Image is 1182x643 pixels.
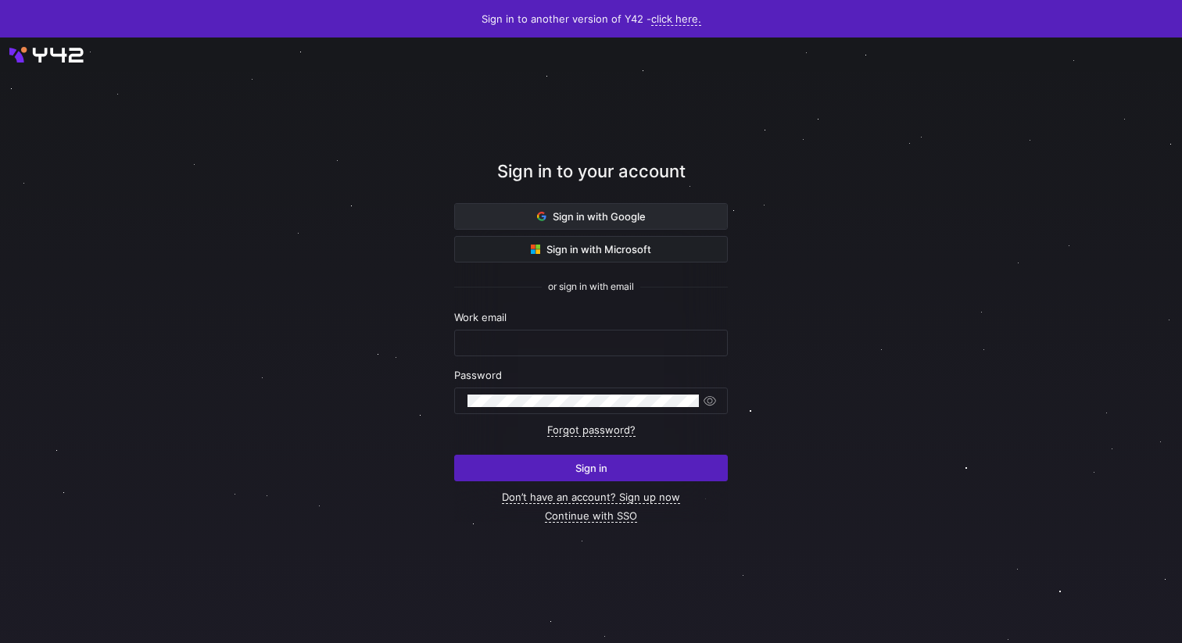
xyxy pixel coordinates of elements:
[575,462,607,474] span: Sign in
[454,203,728,230] button: Sign in with Google
[454,455,728,481] button: Sign in
[537,210,646,223] span: Sign in with Google
[651,13,701,26] a: click here.
[454,236,728,263] button: Sign in with Microsoft
[454,311,507,323] span: Work email
[502,491,680,504] a: Don’t have an account? Sign up now
[531,243,651,255] span: Sign in with Microsoft
[545,509,637,523] a: Continue with SSO
[547,423,636,437] a: Forgot password?
[548,281,634,292] span: or sign in with email
[454,159,728,203] div: Sign in to your account
[454,369,502,381] span: Password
